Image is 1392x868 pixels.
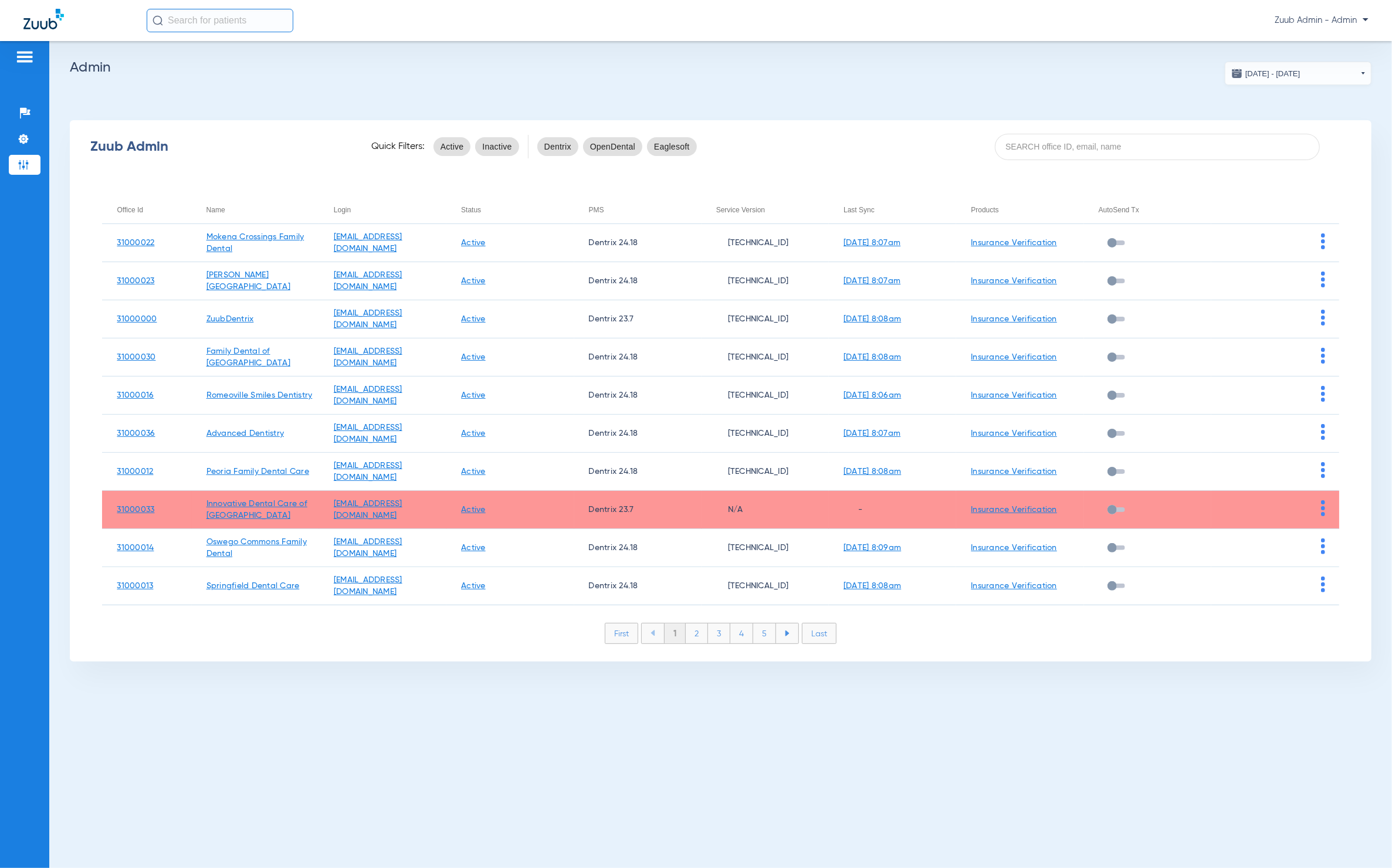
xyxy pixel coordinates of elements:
img: group-dot-blue.svg [1321,233,1325,249]
a: Active [461,429,486,438]
div: Products [971,204,1083,216]
td: N/A [702,491,829,529]
img: group-dot-blue.svg [1321,500,1325,516]
a: [DATE] 8:06am [844,391,901,399]
a: Oswego Commons Family Dental [206,538,307,558]
a: Family Dental of [GEOGRAPHIC_DATA] [206,347,290,367]
a: [DATE] 8:07am [844,239,900,247]
td: Dentrix 23.7 [574,491,702,529]
a: 31000022 [117,239,154,247]
span: Dentrix [544,141,571,152]
img: group-dot-blue.svg [1321,462,1325,478]
img: date.svg [1231,67,1243,79]
a: Insurance Verification [971,429,1057,438]
img: group-dot-blue.svg [1321,538,1325,554]
a: [EMAIL_ADDRESS][DOMAIN_NAME] [334,233,402,253]
a: [EMAIL_ADDRESS][DOMAIN_NAME] [334,500,402,520]
a: Insurance Verification [971,277,1057,285]
a: [EMAIL_ADDRESS][DOMAIN_NAME] [334,271,402,291]
a: ZuubDentrix [206,315,254,323]
span: OpenDental [590,141,635,152]
a: Active [461,582,486,590]
a: Insurance Verification [971,239,1057,247]
a: 31000033 [117,506,154,514]
a: Active [461,315,486,323]
a: Active [461,506,486,514]
div: AutoSend Tx [1099,204,1139,216]
a: Insurance Verification [971,544,1057,552]
mat-chip-listbox: pms-filters [537,135,697,158]
img: arrow-right-blue.svg [785,630,790,636]
a: [EMAIL_ADDRESS][DOMAIN_NAME] [334,385,402,405]
a: Active [461,391,486,399]
div: Status [461,204,481,216]
td: [TECHNICAL_ID] [702,338,829,377]
a: [EMAIL_ADDRESS][DOMAIN_NAME] [334,309,402,329]
td: Dentrix 24.18 [574,377,702,415]
img: group-dot-blue.svg [1321,424,1325,440]
img: group-dot-blue.svg [1321,386,1325,402]
img: group-dot-blue.svg [1321,272,1325,287]
td: Dentrix 24.18 [574,567,702,605]
li: First [605,623,638,644]
a: Active [461,467,486,476]
li: Last [802,623,836,644]
td: Dentrix 24.18 [574,338,702,377]
a: [EMAIL_ADDRESS][DOMAIN_NAME] [334,347,402,367]
td: Dentrix 23.7 [574,300,702,338]
a: [DATE] 8:09am [844,544,901,552]
a: [EMAIL_ADDRESS][DOMAIN_NAME] [334,462,402,482]
a: Active [461,277,486,285]
span: Eaglesoft [654,141,690,152]
td: [TECHNICAL_ID] [702,377,829,415]
li: 3 [708,623,730,643]
img: Search Icon [153,15,163,26]
div: Office Id [117,204,191,216]
td: Dentrix 24.18 [574,529,702,567]
a: Active [461,353,486,361]
div: Login [334,204,446,216]
div: Status [461,204,574,216]
div: PMS [589,204,604,216]
a: [DATE] 8:08am [844,467,901,476]
a: Springfield Dental Care [206,582,300,590]
a: Romeoville Smiles Dentistry [206,391,313,399]
a: Active [461,239,486,247]
a: 31000000 [117,315,157,323]
a: [EMAIL_ADDRESS][DOMAIN_NAME] [334,538,402,558]
div: Zuub Admin [90,141,351,152]
a: [DATE] 8:08am [844,582,901,590]
img: arrow-left-blue.svg [651,630,655,636]
a: 31000012 [117,467,153,476]
li: 5 [753,623,776,643]
div: PMS [589,204,702,216]
a: [DATE] 8:08am [844,353,901,361]
td: Dentrix 24.18 [574,453,702,491]
input: Search for patients [147,9,293,32]
div: Service Version [716,204,765,216]
span: Quick Filters: [371,141,425,152]
td: [TECHNICAL_ID] [702,567,829,605]
li: 1 [664,623,686,643]
button: [DATE] - [DATE] [1225,62,1371,85]
a: Active [461,544,486,552]
a: 31000030 [117,353,155,361]
li: 4 [730,623,753,643]
input: SEARCH office ID, email, name [995,134,1320,160]
img: Zuub Logo [23,9,64,29]
a: [DATE] 8:07am [844,277,900,285]
span: Zuub Admin - Admin [1275,15,1369,26]
a: [EMAIL_ADDRESS][DOMAIN_NAME] [334,576,402,596]
a: Peoria Family Dental Care [206,467,309,476]
td: [TECHNICAL_ID] [702,300,829,338]
h2: Admin [70,62,1371,73]
a: 31000036 [117,429,155,438]
span: Active [441,141,464,152]
div: Last Sync [844,204,956,216]
a: Insurance Verification [971,353,1057,361]
a: [DATE] 8:08am [844,315,901,323]
span: Inactive [482,141,512,152]
div: Name [206,204,319,216]
a: Insurance Verification [971,391,1057,399]
a: 31000016 [117,391,154,399]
